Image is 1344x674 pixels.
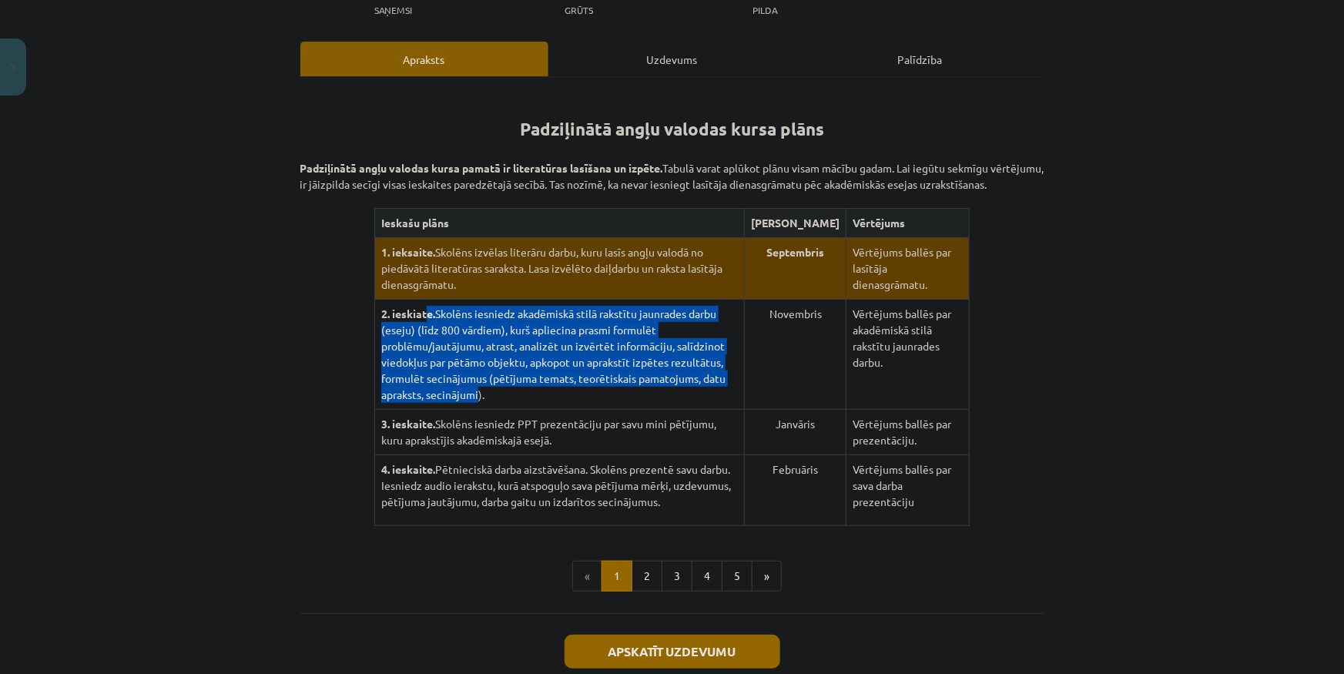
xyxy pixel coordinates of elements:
[722,561,752,592] button: 5
[520,118,824,140] strong: Padziļinātā angļu valodas kursa plāns
[375,238,745,300] td: Skolēns izvēlas literāru darbu, kuru lasīs angļu valodā no piedāvātā literatūras saraksta. Lasa i...
[752,5,777,15] p: pilda
[846,209,969,238] th: Vērtējums
[745,410,846,455] td: Janvāris
[368,5,418,15] p: Saņemsi
[745,300,846,410] td: Novembris
[375,410,745,455] td: Skolēns iesniedz PPT prezentāciju par savu mini pētījumu, kuru aprakstījis akadēmiskajā esejā.
[662,561,692,592] button: 3
[745,209,846,238] th: [PERSON_NAME]
[381,417,435,431] strong: 3. ieskaite.
[846,410,969,455] td: Vērtējums ballēs par prezentāciju.
[548,42,796,76] div: Uzdevums
[796,42,1044,76] div: Palīdzība
[381,462,435,476] strong: 4. ieskaite.
[381,461,738,510] p: Pētnieciskā darba aizstāvēšana. Skolēns prezentē savu darbu. Iesniedz audio ierakstu, kurā atspog...
[10,63,16,73] img: icon-close-lesson-0947bae3869378f0d4975bcd49f059093ad1ed9edebbc8119c70593378902aed.svg
[602,561,632,592] button: 1
[632,561,662,592] button: 2
[766,245,824,259] strong: Septembris
[565,635,780,669] button: Apskatīt uzdevumu
[375,300,745,410] td: Skolēns iesniedz akadēmiskā stilā rakstītu jaunrades darbu (eseju) (līdz 800 vārdiem), kurš aplie...
[752,561,782,592] button: »
[565,5,593,15] p: Grūts
[300,42,548,76] div: Apraksts
[300,161,663,175] strong: Padziļinātā angļu valodas kursa pamatā ir literatūras lasīšana un izpēte.
[692,561,722,592] button: 4
[846,238,969,300] td: Vērtējums ballēs par lasītāja dienasgrāmatu.
[300,144,1044,193] p: Tabulā varat aplūkot plānu visam mācību gadam. Lai iegūtu sekmīgu vērtējumu, ir jāizpilda secīgi ...
[381,245,435,259] strong: 1. ieksaite.
[381,307,435,320] strong: 2. ieskiate.
[846,455,969,526] td: Vērtējums ballēs par sava darba prezentāciju
[300,561,1044,592] nav: Page navigation example
[375,209,745,238] th: Ieskašu plāns
[846,300,969,410] td: Vērtējums ballēs par akadēmiskā stilā rakstītu jaunrades darbu.
[751,461,840,478] p: Februāris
